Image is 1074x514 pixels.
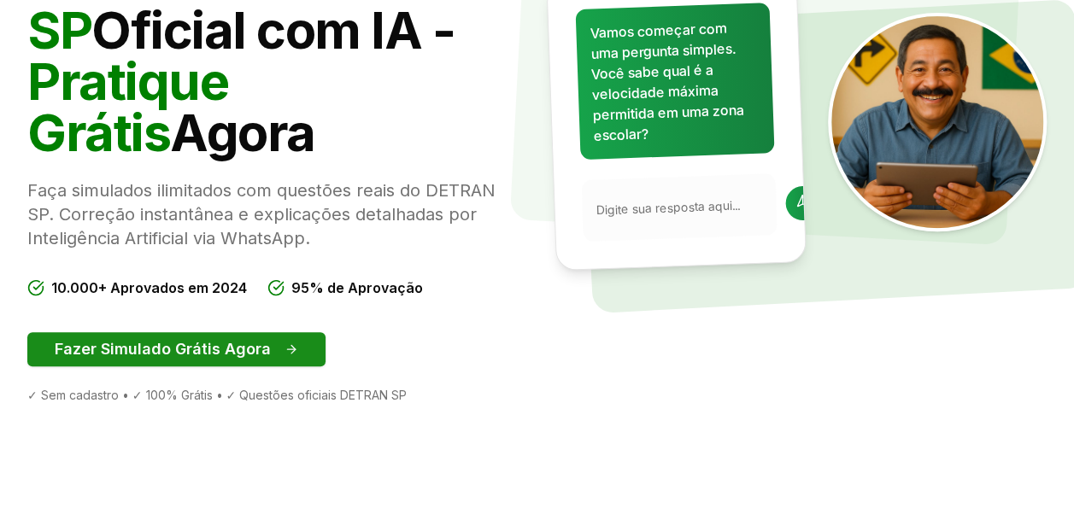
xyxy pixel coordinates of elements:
p: Vamos começar com uma pergunta simples. Você sabe qual é a velocidade máxima permitida em uma zon... [589,17,759,146]
div: ✓ Sem cadastro • ✓ 100% Grátis • ✓ Questões oficiais DETRAN SP [27,387,524,404]
span: 95% de Aprovação [291,277,423,298]
span: Pratique Grátis [27,50,228,163]
button: Fazer Simulado Grátis Agora [27,332,326,366]
input: Digite sua resposta aqui... [596,196,776,219]
p: Faça simulados ilimitados com questões reais do DETRAN SP. Correção instantânea e explicações det... [27,178,524,250]
span: 10.000+ Aprovados em 2024 [51,277,247,298]
img: Tio Trânsito [828,13,1047,231]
